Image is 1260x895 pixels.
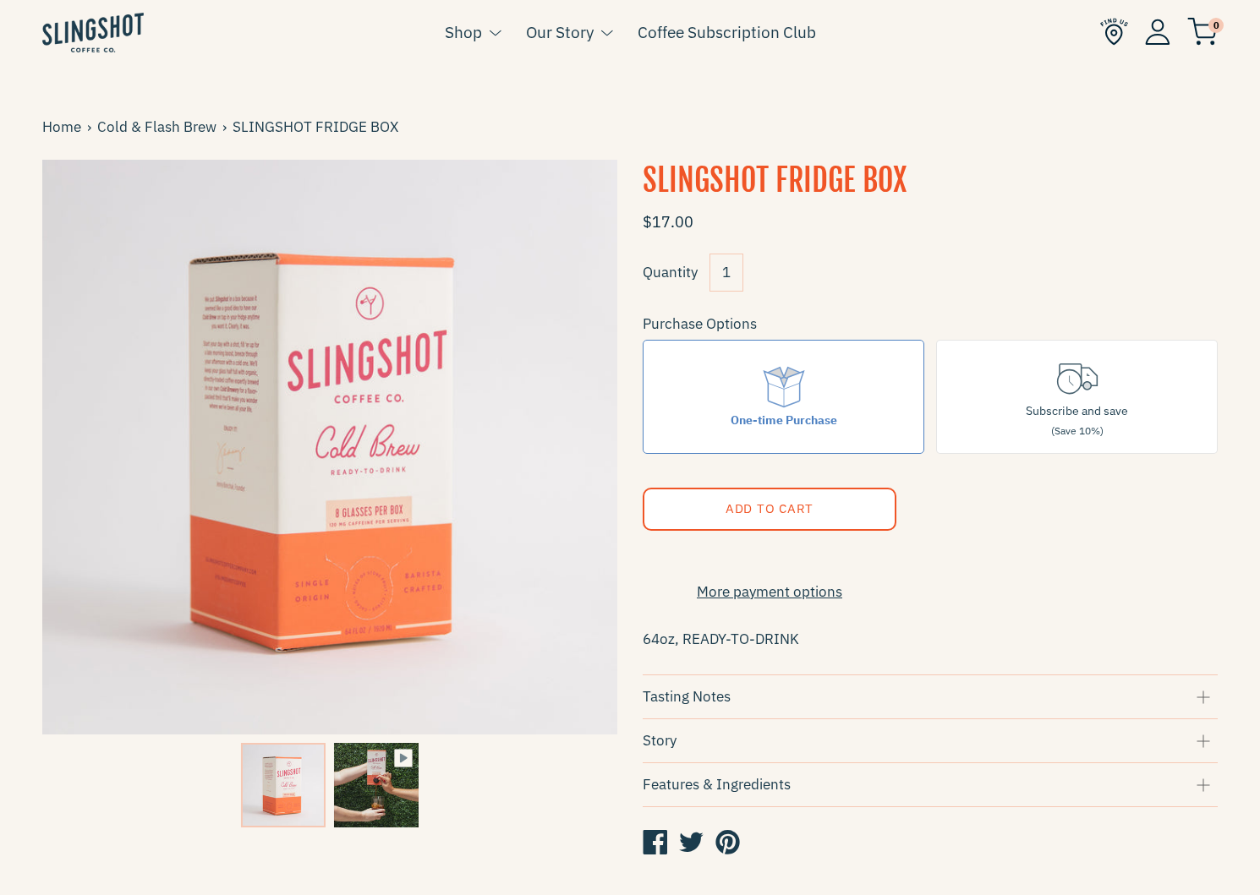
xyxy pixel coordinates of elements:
div: Tasting Notes [643,685,1218,708]
span: › [87,116,97,139]
span: SLINGSHOT FRIDGE BOX [233,116,404,139]
img: Account [1145,19,1170,45]
p: 64oz, READY-TO-DRINK [643,625,1218,653]
a: Shop [445,19,482,45]
img: Slingshot Fridge Box 64oz Ready-to-Drink [241,743,326,827]
a: Home [42,116,87,139]
img: Find Us [1100,18,1128,46]
img: Slingshot Fridge Box 64oz Ready-to-Drink [334,743,419,827]
div: One-time Purchase [731,411,837,429]
a: Coffee Subscription Club [638,19,816,45]
button: Add to Cart [643,488,896,531]
a: 0 [1187,22,1218,42]
a: Cold & Flash Brew [97,116,222,139]
span: (Save 10%) [1051,424,1104,437]
legend: Purchase Options [643,313,757,336]
a: Our Story [526,19,594,45]
div: Story [643,729,1218,752]
h1: SLINGSHOT FRIDGE BOX [643,160,1218,202]
img: cart [1187,18,1218,46]
img: Slingshot Fridge Box 64oz Ready-to-Drink [42,160,617,734]
span: Add to Cart [726,500,814,516]
label: Quantity [643,263,698,281]
div: Features & Ingredients [643,773,1218,796]
span: $17.00 [643,212,693,232]
a: More payment options [643,581,896,603]
span: › [222,116,233,139]
span: 0 [1208,18,1224,33]
span: Subscribe and save [1026,403,1128,418]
